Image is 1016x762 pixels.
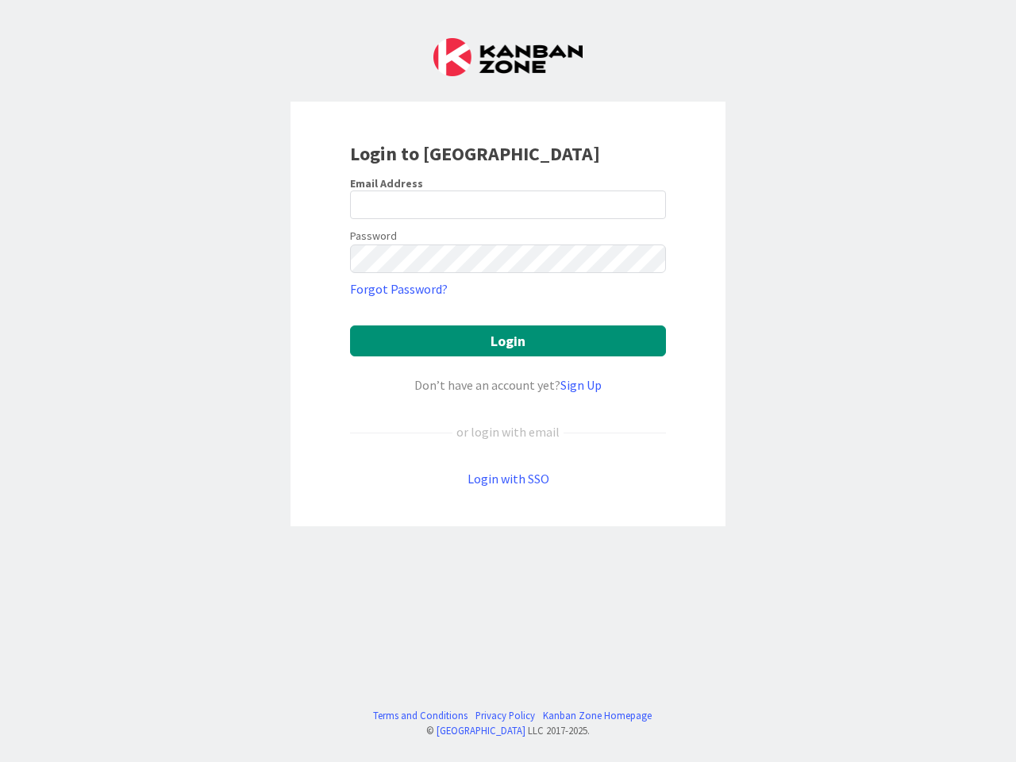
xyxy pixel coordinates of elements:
a: Sign Up [560,377,602,393]
div: or login with email [452,422,564,441]
a: Terms and Conditions [373,708,468,723]
button: Login [350,325,666,356]
label: Email Address [350,176,423,190]
div: © LLC 2017- 2025 . [365,723,652,738]
a: Login with SSO [468,471,549,487]
a: Forgot Password? [350,279,448,298]
label: Password [350,228,397,244]
a: Kanban Zone Homepage [543,708,652,723]
b: Login to [GEOGRAPHIC_DATA] [350,141,600,166]
a: Privacy Policy [475,708,535,723]
div: Don’t have an account yet? [350,375,666,394]
img: Kanban Zone [433,38,583,76]
a: [GEOGRAPHIC_DATA] [437,724,525,737]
